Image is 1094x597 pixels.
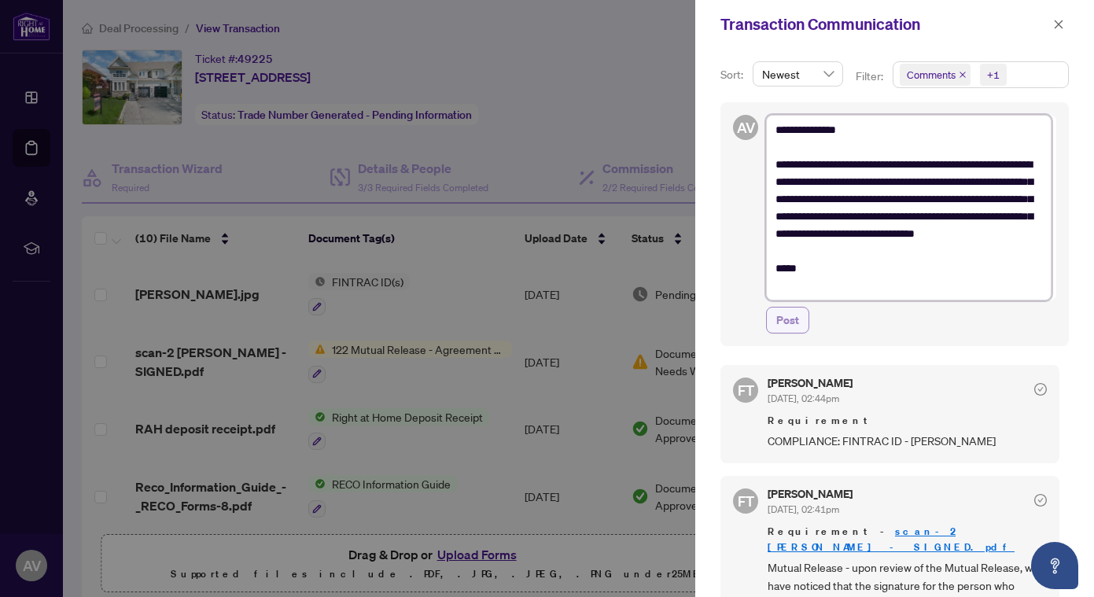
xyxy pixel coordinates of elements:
[900,64,971,86] span: Comments
[737,116,755,138] span: AV
[768,432,1047,450] span: COMPLIANCE: FINTRAC ID - [PERSON_NAME]
[720,66,746,83] p: Sort:
[1034,383,1047,396] span: check-circle
[1031,542,1078,589] button: Open asap
[768,413,1047,429] span: Requirement
[768,392,839,404] span: [DATE], 02:44pm
[1053,19,1064,30] span: close
[856,68,886,85] p: Filter:
[959,71,967,79] span: close
[1034,494,1047,507] span: check-circle
[776,308,799,333] span: Post
[766,307,809,334] button: Post
[738,379,754,401] span: FT
[720,13,1048,36] div: Transaction Communication
[768,378,853,389] h5: [PERSON_NAME]
[762,62,834,86] span: Newest
[738,490,754,512] span: FT
[768,524,1047,555] span: Requirement -
[907,67,956,83] span: Comments
[987,67,1000,83] div: +1
[768,525,1015,554] a: scan-2 [PERSON_NAME] - SIGNED.pdf
[768,488,853,499] h5: [PERSON_NAME]
[768,503,839,515] span: [DATE], 02:41pm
